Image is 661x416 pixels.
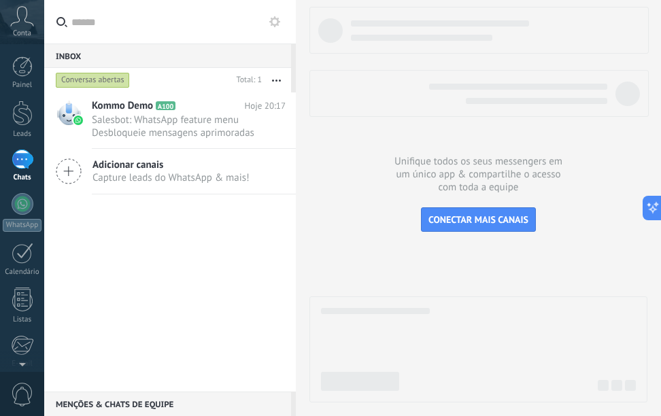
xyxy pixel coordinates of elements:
[44,92,296,148] a: Kommo Demo A100 Hoje 20:17 Salesbot: WhatsApp feature menu Desbloqueie mensagens aprimoradas no W...
[92,158,250,171] span: Adicionar canais
[262,68,291,92] button: Mais
[156,101,175,110] span: A100
[3,173,42,182] div: Chats
[44,44,291,68] div: Inbox
[428,213,528,226] span: CONECTAR MAIS CANAIS
[73,116,83,125] img: waba.svg
[56,72,130,88] div: Conversas abertas
[44,392,291,416] div: Menções & Chats de equipe
[92,99,153,113] span: Kommo Demo
[231,73,262,87] div: Total: 1
[3,81,42,90] div: Painel
[3,268,42,277] div: Calendário
[92,114,260,139] span: Salesbot: WhatsApp feature menu Desbloqueie mensagens aprimoradas no WhatsApp! Clique em "Saiba m...
[245,99,286,113] span: Hoje 20:17
[421,207,536,232] button: CONECTAR MAIS CANAIS
[3,219,41,232] div: WhatsApp
[92,171,250,184] span: Capture leads do WhatsApp & mais!
[3,315,42,324] div: Listas
[3,130,42,139] div: Leads
[13,29,31,38] span: Conta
